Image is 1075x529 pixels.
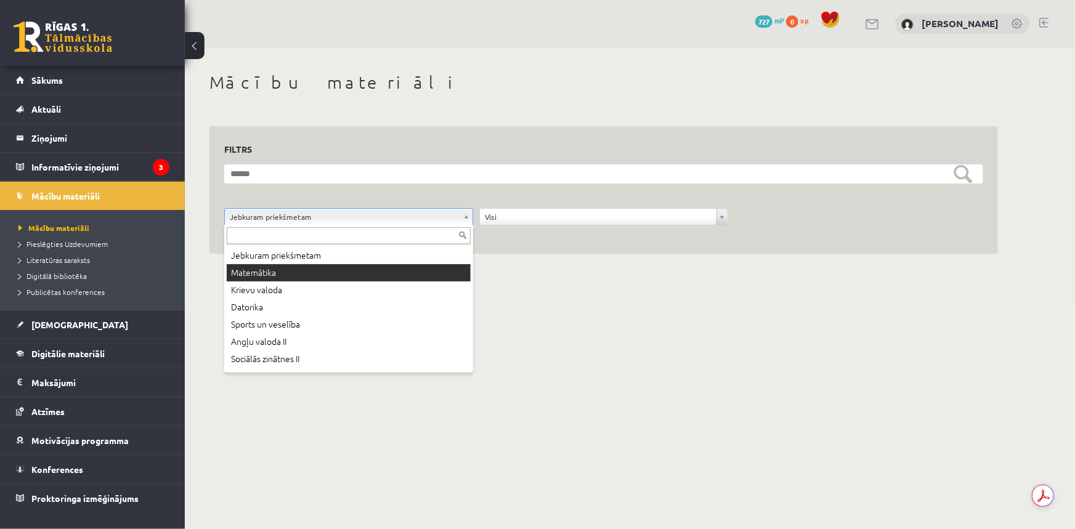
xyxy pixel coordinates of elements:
div: Sociālās zinātnes II [227,350,471,368]
div: Jebkuram priekšmetam [227,247,471,264]
div: Krievu valoda [227,281,471,299]
div: Angļu valoda II [227,333,471,350]
div: Matemātika [227,264,471,281]
div: Sports un veselība [227,316,471,333]
div: Uzņēmējdarbības pamati (Specializētais kurss) [227,368,471,385]
div: Datorika [227,299,471,316]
